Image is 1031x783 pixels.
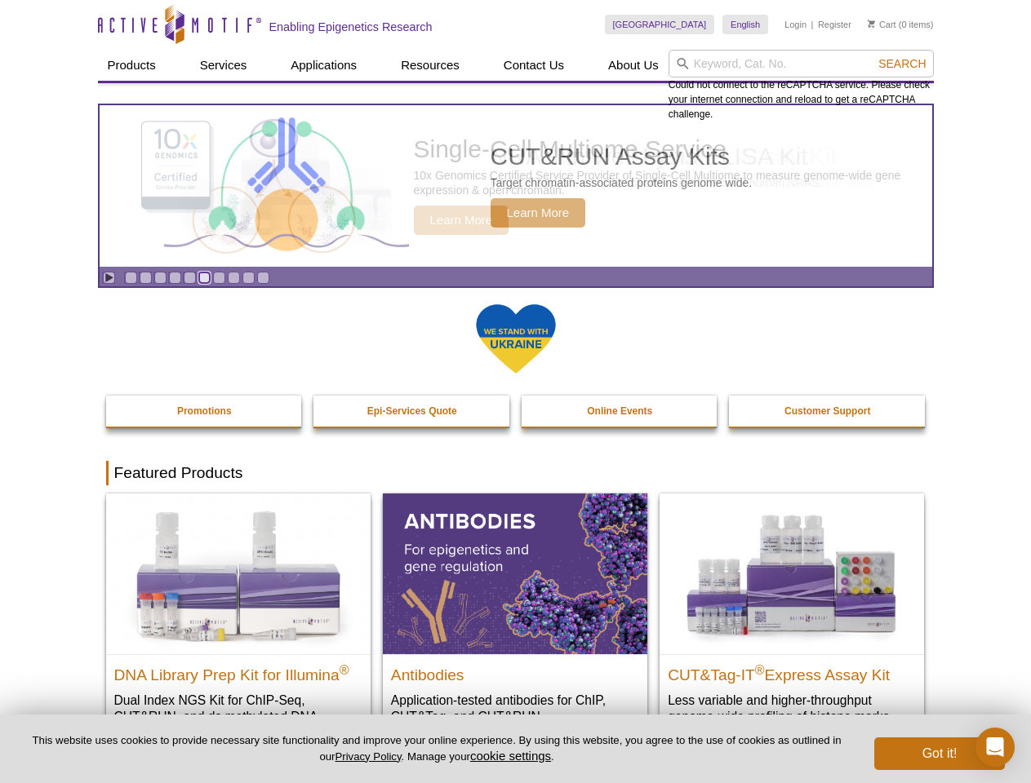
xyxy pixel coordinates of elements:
a: Go to slide 1 [125,272,137,284]
a: Customer Support [729,396,927,427]
input: Keyword, Cat. No. [669,50,934,77]
strong: Online Events [587,405,652,417]
a: Online Events [522,396,719,427]
a: Promotions [106,396,304,427]
a: Go to slide 2 [140,272,152,284]
a: CUT&Tag-IT® Express Assay Kit CUT&Tag-IT®Express Assay Kit Less variable and higher-throughput ge... [660,493,924,741]
strong: Customer Support [784,405,870,417]
img: CUT&Tag-IT® Express Assay Kit [660,493,924,653]
a: DNA Library Prep Kit for Illumina DNA Library Prep Kit for Illumina® Dual Index NGS Kit for ChIP-... [106,493,371,757]
a: Go to slide 3 [154,272,167,284]
p: Dual Index NGS Kit for ChIP-Seq, CUT&RUN, and ds methylated DNA assays. [114,692,362,741]
h2: Featured Products [106,461,926,485]
a: Contact Us [494,50,574,81]
a: Services [190,50,257,81]
div: Could not connect to the reCAPTCHA service. Please check your internet connection and reload to g... [669,50,934,122]
a: Go to slide 8 [228,272,240,284]
a: All Antibodies Antibodies Application-tested antibodies for ChIP, CUT&Tag, and CUT&RUN. [383,493,647,741]
a: Privacy Policy [335,750,401,763]
a: Resources [391,50,469,81]
li: | [811,15,814,34]
a: Go to slide 6 [198,272,211,284]
img: DNA Library Prep Kit for Illumina [106,493,371,653]
button: Got it! [874,737,1005,770]
button: cookie settings [470,749,551,763]
a: Go to slide 9 [242,272,255,284]
p: Application-tested antibodies for ChIP, CUT&Tag, and CUT&RUN. [391,692,639,725]
a: Go to slide 10 [257,272,269,284]
img: Your Cart [868,20,875,28]
img: All Antibodies [383,493,647,653]
p: Less variable and higher-throughput genome-wide profiling of histone marks​. [668,692,916,725]
div: Open Intercom Messenger [975,728,1015,767]
a: Login [784,19,807,30]
a: Epi-Services Quote [313,396,511,427]
h2: DNA Library Prep Kit for Illumina [114,659,362,683]
sup: ® [340,662,349,676]
a: Go to slide 5 [184,272,196,284]
h2: Enabling Epigenetics Research [269,20,433,34]
sup: ® [755,662,765,676]
h2: Antibodies [391,659,639,683]
li: (0 items) [868,15,934,34]
button: Search [873,56,931,71]
span: Search [878,57,926,70]
h2: CUT&Tag-IT Express Assay Kit [668,659,916,683]
a: Toggle autoplay [103,272,115,284]
a: About Us [598,50,669,81]
a: Products [98,50,166,81]
a: Go to slide 4 [169,272,181,284]
a: [GEOGRAPHIC_DATA] [605,15,715,34]
a: Applications [281,50,367,81]
p: This website uses cookies to provide necessary site functionality and improve your online experie... [26,733,847,764]
a: English [722,15,768,34]
strong: Promotions [177,405,232,417]
img: We Stand With Ukraine [475,303,557,375]
a: Cart [868,19,896,30]
a: Go to slide 7 [213,272,225,284]
a: Register [818,19,851,30]
strong: Epi-Services Quote [367,405,457,417]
